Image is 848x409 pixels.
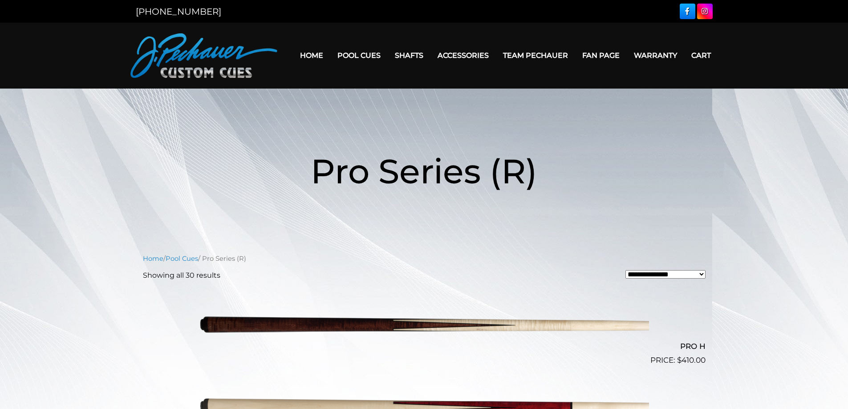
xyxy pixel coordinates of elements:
span: $ [677,356,682,364]
nav: Breadcrumb [143,254,706,263]
a: Accessories [430,44,496,67]
a: Pool Cues [330,44,388,67]
a: Shafts [388,44,430,67]
img: PRO H [199,288,649,363]
img: Pechauer Custom Cues [130,33,277,78]
h2: PRO H [143,338,706,355]
a: Pool Cues [166,255,198,263]
span: Pro Series (R) [311,150,537,192]
a: Cart [684,44,718,67]
a: Warranty [627,44,684,67]
a: [PHONE_NUMBER] [136,6,221,17]
a: Home [143,255,163,263]
a: Fan Page [575,44,627,67]
p: Showing all 30 results [143,270,220,281]
select: Shop order [625,270,706,279]
a: PRO H $410.00 [143,288,706,366]
a: Home [293,44,330,67]
bdi: 410.00 [677,356,706,364]
a: Team Pechauer [496,44,575,67]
